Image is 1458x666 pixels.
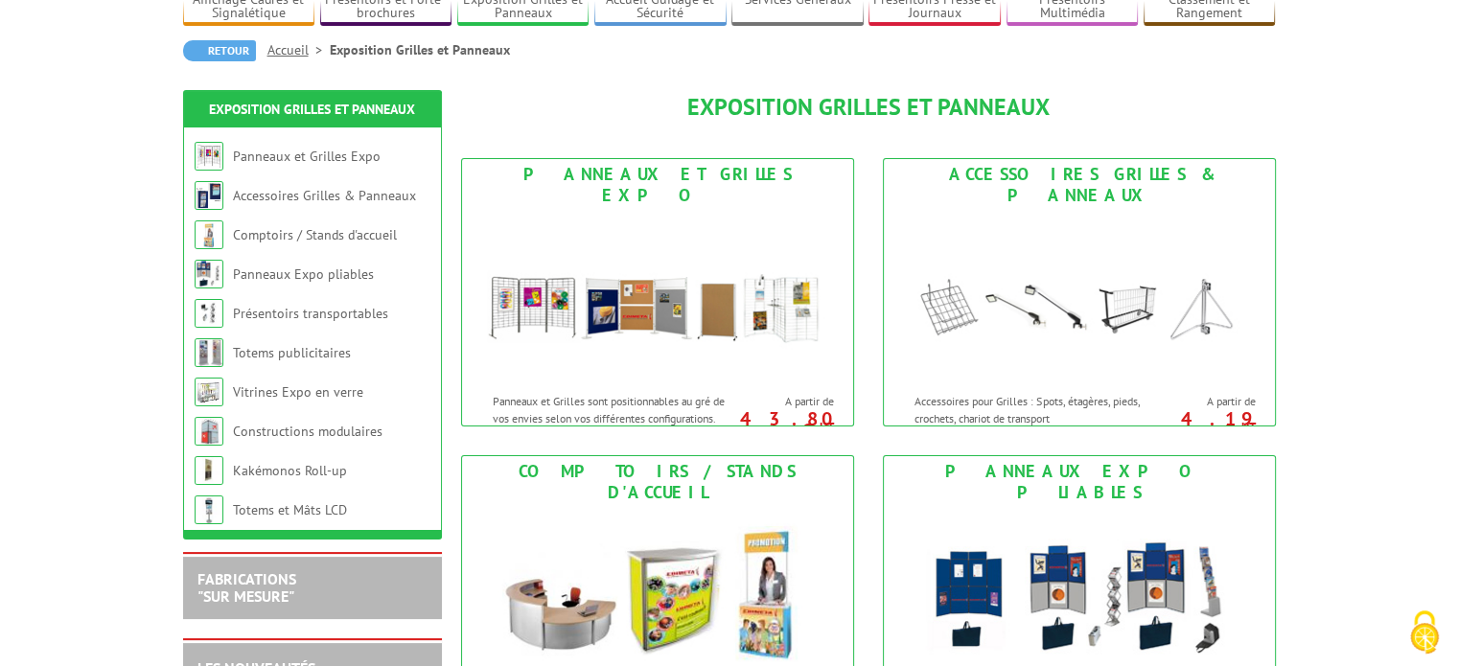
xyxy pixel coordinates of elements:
span: A partir de [1157,394,1255,409]
img: Totems publicitaires [195,338,223,367]
img: Accessoires Grilles & Panneaux [902,211,1257,383]
h1: Exposition Grilles et Panneaux [461,95,1276,120]
div: Panneaux Expo pliables [889,461,1270,503]
a: Comptoirs / Stands d'accueil [233,226,397,243]
button: Cookies (fenêtre modale) [1391,601,1458,666]
a: Constructions modulaires [233,423,382,440]
img: Constructions modulaires [195,417,223,446]
img: Panneaux et Grilles Expo [195,142,223,171]
p: 43.80 € [726,413,833,436]
sup: HT [1240,419,1255,435]
a: Panneaux Expo pliables [233,265,374,283]
a: Totems publicitaires [233,344,351,361]
img: Panneaux et Grilles Expo [480,211,835,383]
a: Vitrines Expo en verre [233,383,363,401]
a: Accessoires Grilles & Panneaux Accessoires Grilles & Panneaux Accessoires pour Grilles : Spots, é... [883,158,1276,426]
a: Kakémonos Roll-up [233,462,347,479]
a: Retour [183,40,256,61]
sup: HT [819,419,833,435]
img: Panneaux Expo pliables [195,260,223,288]
a: Panneaux et Grilles Expo Panneaux et Grilles Expo Panneaux et Grilles sont positionnables au gré ... [461,158,854,426]
p: Accessoires pour Grilles : Spots, étagères, pieds, crochets, chariot de transport [914,393,1152,425]
a: FABRICATIONS"Sur Mesure" [197,569,296,606]
div: Panneaux et Grilles Expo [467,164,848,206]
div: Accessoires Grilles & Panneaux [889,164,1270,206]
a: Accessoires Grilles & Panneaux [233,187,416,204]
img: Cookies (fenêtre modale) [1400,609,1448,656]
p: 4.19 € [1147,413,1255,436]
div: Comptoirs / Stands d'accueil [467,461,848,503]
a: Accueil [267,41,330,58]
li: Exposition Grilles et Panneaux [330,40,510,59]
img: Comptoirs / Stands d'accueil [195,220,223,249]
a: Totems et Mâts LCD [233,501,347,518]
img: Kakémonos Roll-up [195,456,223,485]
span: A partir de [735,394,833,409]
a: Panneaux et Grilles Expo [233,148,381,165]
p: Panneaux et Grilles sont positionnables au gré de vos envies selon vos différentes configurations. [493,393,730,425]
a: Exposition Grilles et Panneaux [209,101,415,118]
img: Présentoirs transportables [195,299,223,328]
a: Présentoirs transportables [233,305,388,322]
img: Totems et Mâts LCD [195,495,223,524]
img: Vitrines Expo en verre [195,378,223,406]
img: Accessoires Grilles & Panneaux [195,181,223,210]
